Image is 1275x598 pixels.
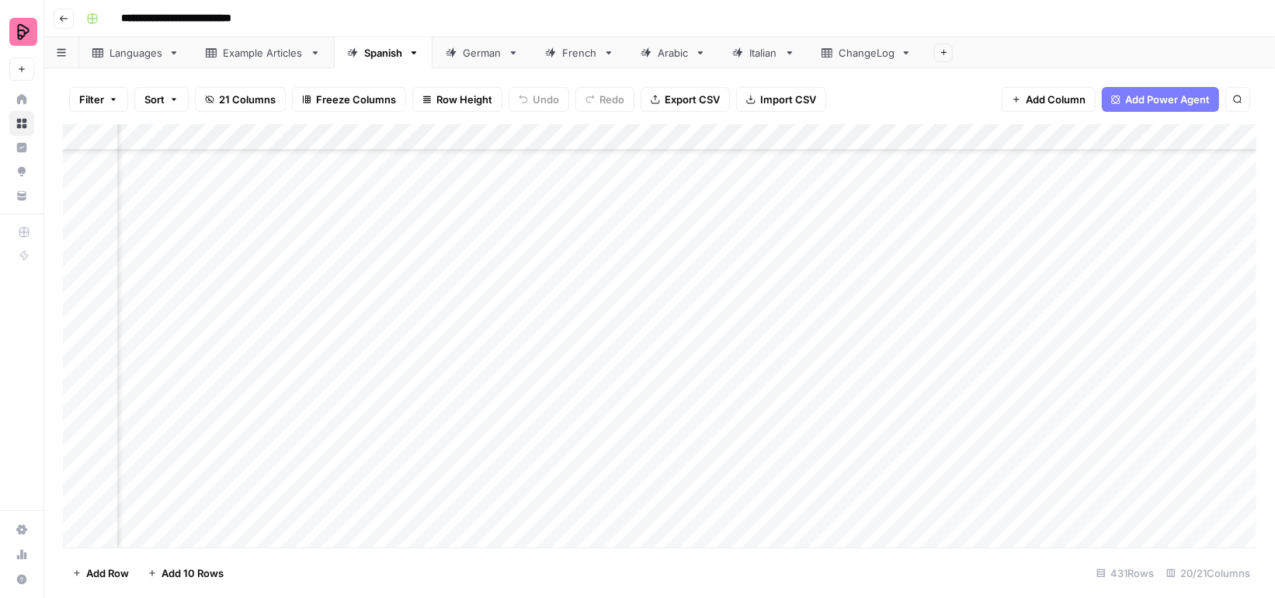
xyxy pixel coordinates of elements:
[1102,87,1219,112] button: Add Power Agent
[69,87,128,112] button: Filter
[9,87,34,112] a: Home
[144,92,165,107] span: Sort
[9,18,37,46] img: Preply Logo
[9,517,34,542] a: Settings
[627,37,719,68] a: Arabic
[509,87,569,112] button: Undo
[9,542,34,567] a: Usage
[562,45,597,61] div: French
[79,37,193,68] a: Languages
[86,565,129,581] span: Add Row
[599,92,624,107] span: Redo
[223,45,304,61] div: Example Articles
[9,111,34,136] a: Browse
[9,159,34,184] a: Opportunities
[334,37,433,68] a: Spanish
[665,92,720,107] span: Export CSV
[9,567,34,592] button: Help + Support
[109,45,162,61] div: Languages
[1125,92,1210,107] span: Add Power Agent
[162,565,224,581] span: Add 10 Rows
[219,92,276,107] span: 21 Columns
[736,87,826,112] button: Import CSV
[364,45,402,61] div: Spanish
[79,92,104,107] span: Filter
[575,87,634,112] button: Redo
[749,45,778,61] div: Italian
[436,92,492,107] span: Row Height
[641,87,730,112] button: Export CSV
[532,37,627,68] a: French
[533,92,559,107] span: Undo
[1026,92,1086,107] span: Add Column
[719,37,808,68] a: Italian
[9,135,34,160] a: Insights
[9,183,34,208] a: Your Data
[316,92,396,107] span: Freeze Columns
[193,37,334,68] a: Example Articles
[412,87,502,112] button: Row Height
[1090,561,1160,586] div: 431 Rows
[292,87,406,112] button: Freeze Columns
[1002,87,1096,112] button: Add Column
[658,45,689,61] div: Arabic
[134,87,189,112] button: Sort
[808,37,925,68] a: ChangeLog
[463,45,502,61] div: German
[195,87,286,112] button: 21 Columns
[138,561,233,586] button: Add 10 Rows
[433,37,532,68] a: German
[1160,561,1256,586] div: 20/21 Columns
[839,45,895,61] div: ChangeLog
[9,12,34,51] button: Workspace: Preply
[63,561,138,586] button: Add Row
[760,92,816,107] span: Import CSV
